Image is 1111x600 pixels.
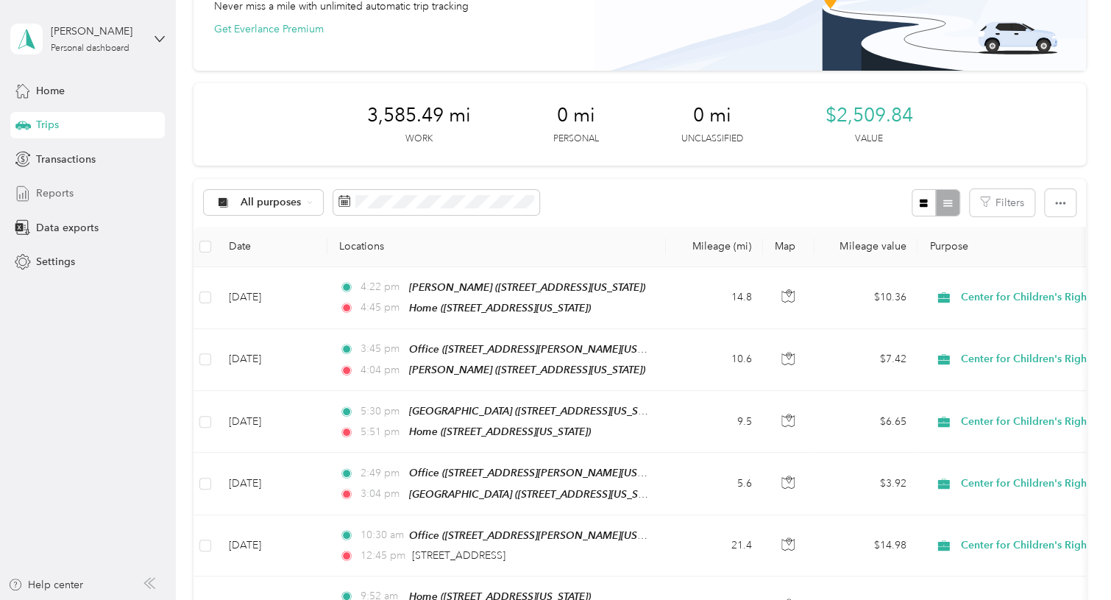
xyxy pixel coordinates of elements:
button: Get Everlance Premium [214,21,324,37]
span: Center for Children's Rights [961,476,1096,492]
span: Transactions [36,152,96,167]
span: Home ([STREET_ADDRESS][US_STATE]) [409,426,591,437]
td: $6.65 [814,391,917,453]
span: [PERSON_NAME] ([STREET_ADDRESS][US_STATE]) [409,281,645,293]
span: 3,585.49 mi [366,104,470,127]
span: Office ([STREET_ADDRESS][PERSON_NAME][US_STATE]) [409,529,675,542]
span: Trips [36,117,59,133]
p: Unclassified [681,133,742,146]
button: Filters [970,189,1034,216]
span: 10:30 am [361,527,402,543]
td: 5.6 [666,453,763,515]
button: Help center [8,577,83,593]
span: Office ([STREET_ADDRESS][PERSON_NAME][US_STATE]) [409,343,675,356]
th: Locations [327,227,666,267]
th: Mileage (mi) [666,227,763,267]
span: [STREET_ADDRESS] [412,549,505,562]
span: 5:30 pm [361,403,402,420]
span: $2,509.84 [825,104,912,127]
span: 2:49 pm [361,465,402,481]
td: [DATE] [217,267,327,329]
td: [DATE] [217,515,327,576]
p: Work [405,133,432,146]
span: Center for Children's Rights [961,537,1096,554]
td: $7.42 [814,329,917,391]
td: [DATE] [217,329,327,391]
span: Data exports [36,220,99,236]
td: [DATE] [217,453,327,515]
p: Personal [553,133,598,146]
span: Reports [36,186,74,201]
td: 21.4 [666,515,763,576]
iframe: Everlance-gr Chat Button Frame [1029,518,1111,600]
span: Home [36,83,65,99]
span: Center for Children's Rights [961,289,1096,306]
span: Office ([STREET_ADDRESS][PERSON_NAME][US_STATE]) [409,467,675,479]
th: Map [763,227,814,267]
span: 0 mi [692,104,731,127]
td: $10.36 [814,267,917,329]
p: Value [855,133,883,146]
span: [GEOGRAPHIC_DATA] ([STREET_ADDRESS][US_STATE]) [409,488,665,501]
span: 3:45 pm [361,341,402,357]
td: $14.98 [814,515,917,576]
span: All purposes [241,197,302,208]
td: 10.6 [666,329,763,391]
div: [PERSON_NAME] [51,24,143,39]
th: Date [217,227,327,267]
th: Mileage value [814,227,917,267]
span: Settings [36,254,75,269]
span: 0 mi [556,104,594,127]
span: Center for Children's Rights [961,414,1096,430]
span: Center for Children's Rights [961,351,1096,367]
span: 4:22 pm [361,279,402,295]
span: 4:45 pm [361,300,402,316]
td: [DATE] [217,391,327,453]
span: Home ([STREET_ADDRESS][US_STATE]) [409,302,591,314]
span: [GEOGRAPHIC_DATA] ([STREET_ADDRESS][US_STATE]) [409,405,665,417]
span: 3:04 pm [361,486,402,502]
span: 5:51 pm [361,424,402,440]
div: Personal dashboard [51,44,129,53]
td: $3.92 [814,453,917,515]
span: [PERSON_NAME] ([STREET_ADDRESS][US_STATE]) [409,364,645,375]
td: 14.8 [666,267,763,329]
span: 4:04 pm [361,362,402,378]
td: 9.5 [666,391,763,453]
span: 12:45 pm [361,548,405,564]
